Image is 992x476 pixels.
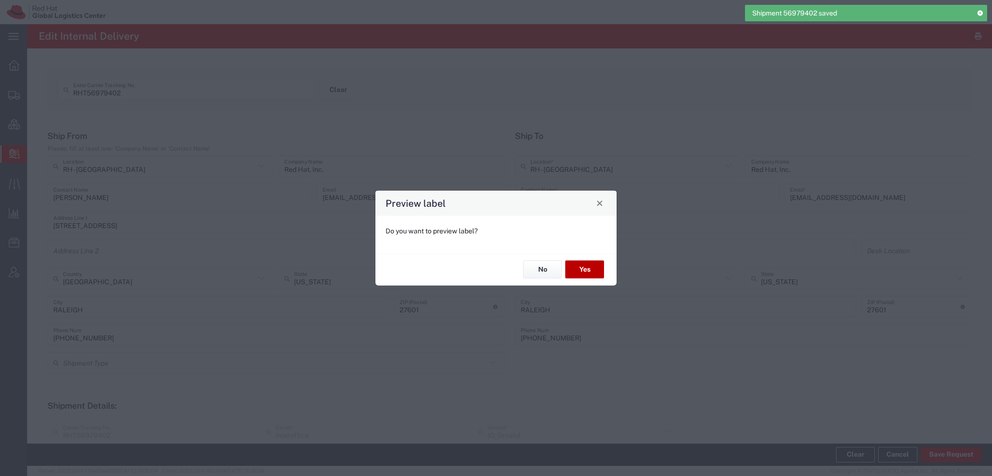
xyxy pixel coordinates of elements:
span: Shipment 56979402 saved [752,8,837,18]
h4: Preview label [386,196,446,210]
p: Do you want to preview label? [386,226,606,236]
button: No [523,261,562,278]
button: Close [593,196,606,210]
button: Yes [565,261,604,278]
